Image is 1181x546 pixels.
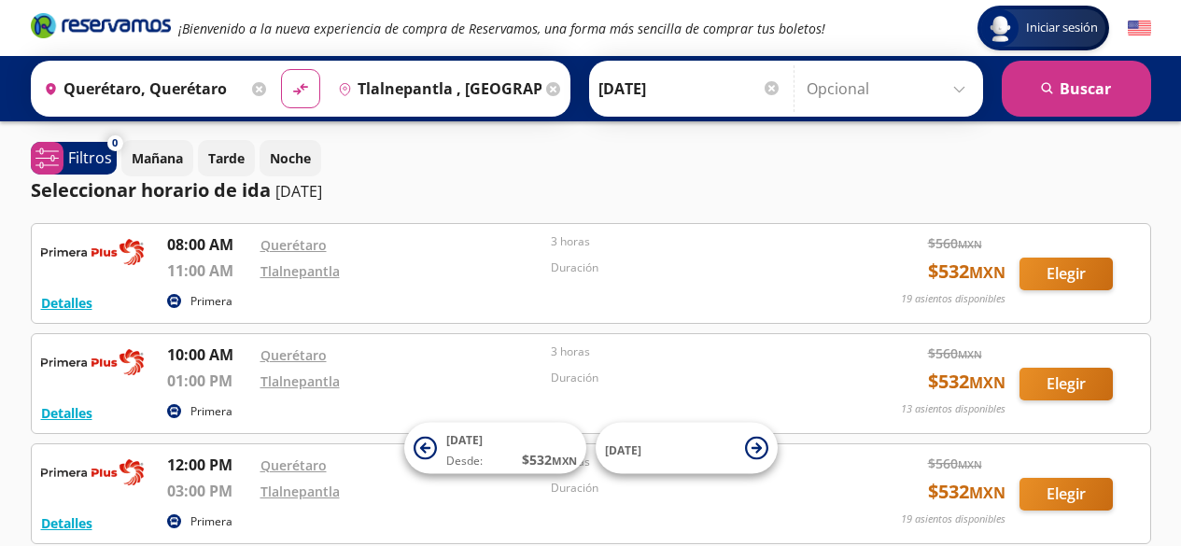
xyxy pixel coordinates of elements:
[41,233,144,271] img: RESERVAMOS
[404,423,586,474] button: [DATE]Desde:$532MXN
[260,372,340,390] a: Tlalnepantla
[901,291,1005,307] p: 19 asientos disponibles
[928,368,1005,396] span: $ 532
[190,513,232,530] p: Primera
[31,11,171,45] a: Brand Logo
[41,343,144,381] img: RESERVAMOS
[41,403,92,423] button: Detalles
[31,176,271,204] p: Seleccionar horario de ida
[190,293,232,310] p: Primera
[36,65,247,112] input: Buscar Origen
[41,454,144,491] img: RESERVAMOS
[958,347,982,361] small: MXN
[190,403,232,420] p: Primera
[969,483,1005,503] small: MXN
[551,343,833,360] p: 3 horas
[68,147,112,169] p: Filtros
[552,454,577,468] small: MXN
[275,180,322,203] p: [DATE]
[928,454,982,473] span: $ 560
[112,135,118,151] span: 0
[551,259,833,276] p: Duración
[928,258,1005,286] span: $ 532
[596,423,778,474] button: [DATE]
[958,237,982,251] small: MXN
[551,233,833,250] p: 3 horas
[260,236,327,254] a: Querétaro
[260,262,340,280] a: Tlalnepantla
[167,480,251,502] p: 03:00 PM
[167,343,251,366] p: 10:00 AM
[1019,368,1113,400] button: Elegir
[31,11,171,39] i: Brand Logo
[41,293,92,313] button: Detalles
[901,511,1005,527] p: 19 asientos disponibles
[522,450,577,469] span: $ 532
[598,65,781,112] input: Elegir Fecha
[178,20,825,37] em: ¡Bienvenido a la nueva experiencia de compra de Reservamos, una forma más sencilla de comprar tus...
[551,370,833,386] p: Duración
[330,65,541,112] input: Buscar Destino
[928,478,1005,506] span: $ 532
[1128,17,1151,40] button: English
[928,233,982,253] span: $ 560
[167,259,251,282] p: 11:00 AM
[551,480,833,497] p: Duración
[807,65,974,112] input: Opcional
[121,140,193,176] button: Mañana
[31,142,117,175] button: 0Filtros
[270,148,311,168] p: Noche
[1002,61,1151,117] button: Buscar
[969,372,1005,393] small: MXN
[1019,258,1113,290] button: Elegir
[928,343,982,363] span: $ 560
[605,441,641,457] span: [DATE]
[198,140,255,176] button: Tarde
[167,370,251,392] p: 01:00 PM
[446,432,483,448] span: [DATE]
[260,456,327,474] a: Querétaro
[901,401,1005,417] p: 13 asientos disponibles
[167,454,251,476] p: 12:00 PM
[958,457,982,471] small: MXN
[1019,19,1105,37] span: Iniciar sesión
[41,513,92,533] button: Detalles
[208,148,245,168] p: Tarde
[1019,478,1113,511] button: Elegir
[260,140,321,176] button: Noche
[260,483,340,500] a: Tlalnepantla
[446,453,483,469] span: Desde:
[969,262,1005,283] small: MXN
[260,346,327,364] a: Querétaro
[132,148,183,168] p: Mañana
[167,233,251,256] p: 08:00 AM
